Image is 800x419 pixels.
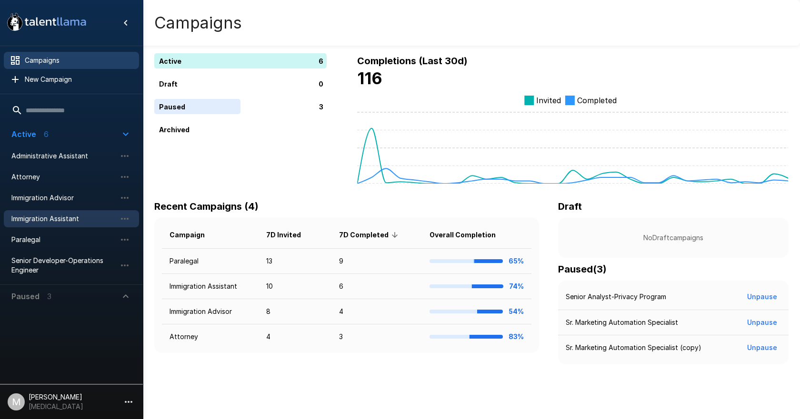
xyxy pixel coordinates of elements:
[259,249,331,274] td: 13
[558,263,607,275] b: Paused ( 3 )
[509,257,524,265] b: 65%
[259,299,331,324] td: 8
[331,249,421,274] td: 9
[339,229,401,241] span: 7D Completed
[319,56,323,66] p: 6
[357,68,382,88] b: 116
[509,282,524,290] b: 74%
[154,201,259,212] b: Recent Campaigns (4)
[162,299,259,324] td: Immigration Advisor
[162,324,259,350] td: Attorney
[566,292,666,302] p: Senior Analyst-Privacy Program
[162,274,259,299] td: Immigration Assistant
[331,299,421,324] td: 4
[743,288,781,306] button: Unpause
[743,314,781,331] button: Unpause
[566,318,678,327] p: Sr. Marketing Automation Specialist
[573,233,773,243] p: No Draft campaigns
[743,339,781,357] button: Unpause
[259,324,331,350] td: 4
[319,102,323,112] p: 3
[319,79,323,89] p: 0
[162,249,259,274] td: Paralegal
[259,274,331,299] td: 10
[509,307,524,315] b: 54%
[154,13,242,33] h4: Campaigns
[357,55,468,67] b: Completions (Last 30d)
[558,201,582,212] b: Draft
[266,229,313,241] span: 7D Invited
[331,274,421,299] td: 6
[430,229,508,241] span: Overall Completion
[331,324,421,350] td: 3
[566,343,701,352] p: Sr. Marketing Automation Specialist (copy)
[170,229,217,241] span: Campaign
[509,332,524,341] b: 83%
